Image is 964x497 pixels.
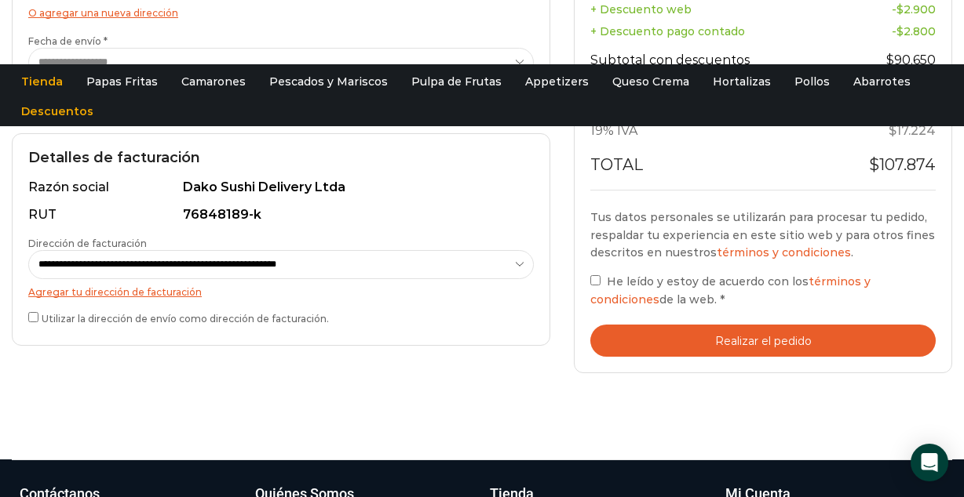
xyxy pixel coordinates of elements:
a: términos y condiciones [590,274,871,306]
a: O agregar una nueva dirección [28,7,178,19]
label: Dirección de facturación [28,237,534,279]
a: Queso Crema [604,67,697,96]
span: $ [869,155,879,174]
div: RUT [28,206,180,224]
th: Total [590,149,838,190]
span: $ [896,2,904,16]
span: He leído y estoy de acuerdo con los de la web. [590,274,871,306]
button: Realizar el pedido [590,325,936,357]
a: Agregar tu dirección de facturación [28,286,202,298]
input: Utilizar la dirección de envío como dirección de facturación. [28,312,38,322]
td: - [838,20,936,42]
span: $ [889,123,896,138]
span: 17.224 [889,123,936,138]
bdi: 2.900 [896,2,936,16]
p: Tus datos personales se utilizarán para procesar tu pedido, respaldar tu experiencia en este siti... [590,209,936,261]
a: Descuentos [13,96,101,126]
bdi: 107.874 [869,155,936,174]
div: 76848189-k [183,206,527,224]
label: Fecha de envío * [28,34,534,97]
th: Subtotal con descuentos [590,42,838,78]
a: Appetizers [517,67,597,96]
abbr: requerido [720,292,725,307]
span: $ [886,53,894,67]
div: Razón social [28,179,180,197]
a: Pescados y Mariscos [261,67,396,96]
span: $ [896,24,904,38]
a: Papas Fritas [79,67,166,96]
a: Pulpa de Frutas [403,67,509,96]
div: Open Intercom Messenger [911,444,948,481]
a: Hortalizas [705,67,779,96]
label: Utilizar la dirección de envío como dirección de facturación. [28,309,534,325]
h2: Detalles de facturación [28,150,534,167]
a: términos y condiciones [717,245,851,259]
th: + Descuento pago contado [590,20,838,42]
bdi: 90.650 [886,53,936,67]
a: Pollos [787,67,838,96]
select: Fecha de envío * Los envíos se realizan entre las 09:00 y las 19:00 horas. [28,48,534,77]
div: Dako Sushi Delivery Ltda [183,179,527,197]
a: Camarones [173,67,254,96]
select: Dirección de facturación [28,250,534,279]
bdi: 2.800 [896,24,936,38]
a: Abarrotes [845,67,918,96]
th: 19% IVA [590,113,838,149]
a: Tienda [13,67,71,96]
input: He leído y estoy de acuerdo con lostérminos y condicionesde la web. * [590,275,601,285]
